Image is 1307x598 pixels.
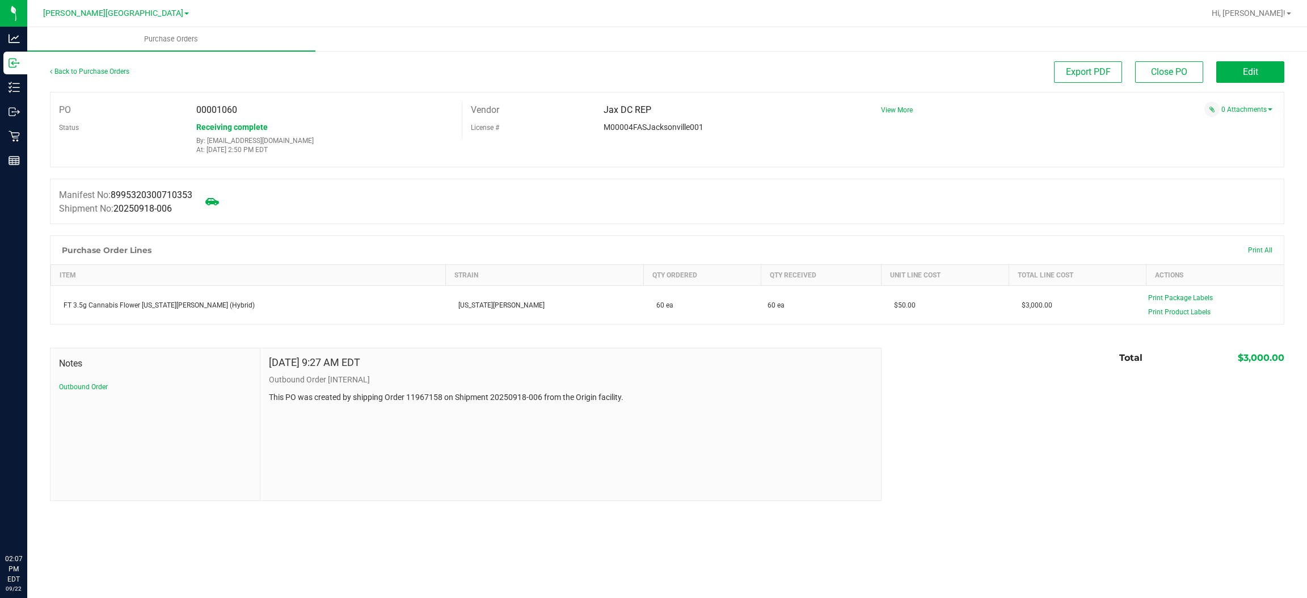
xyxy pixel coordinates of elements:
[9,106,20,117] inline-svg: Outbound
[58,300,439,310] div: FT 3.5g Cannabis Flower [US_STATE][PERSON_NAME] (Hybrid)
[5,554,22,584] p: 02:07 PM EDT
[882,265,1009,286] th: Unit Line Cost
[196,123,268,132] span: Receiving complete
[59,188,192,202] label: Manifest No:
[111,189,192,200] span: 8995320300710353
[269,391,872,403] p: This PO was created by shipping Order 11967158 on Shipment 20250918-006 from the Origin facility.
[471,102,499,119] label: Vendor
[1221,106,1272,113] a: 0 Attachments
[50,68,129,75] a: Back to Purchase Orders
[1148,308,1211,316] span: Print Product Labels
[27,27,315,51] a: Purchase Orders
[59,382,108,392] button: Outbound Order
[651,301,673,309] span: 60 ea
[881,106,913,114] a: View More
[1238,352,1284,363] span: $3,000.00
[196,104,237,115] span: 00001060
[604,104,651,115] span: Jax DC REP
[1212,9,1285,18] span: Hi, [PERSON_NAME]!
[59,202,172,216] label: Shipment No:
[1009,265,1146,286] th: Total Line Cost
[113,203,172,214] span: 20250918-006
[1151,66,1187,77] span: Close PO
[1146,265,1284,286] th: Actions
[196,137,453,145] p: By: [EMAIL_ADDRESS][DOMAIN_NAME]
[9,57,20,69] inline-svg: Inbound
[51,265,446,286] th: Item
[1119,352,1142,363] span: Total
[1054,61,1122,83] button: Export PDF
[888,301,916,309] span: $50.00
[644,265,761,286] th: Qty Ordered
[761,265,881,286] th: Qty Received
[604,123,703,132] span: M00004FASJacksonville001
[59,119,79,136] label: Status
[5,584,22,593] p: 09/22
[11,507,45,541] iframe: Resource center
[471,119,499,136] label: License #
[453,301,545,309] span: [US_STATE][PERSON_NAME]
[129,34,213,44] span: Purchase Orders
[196,146,453,154] p: At: [DATE] 2:50 PM EDT
[59,357,251,370] span: Notes
[1204,102,1220,117] span: Attach a document
[1066,66,1111,77] span: Export PDF
[1135,61,1203,83] button: Close PO
[62,246,151,255] h1: Purchase Order Lines
[269,357,360,368] h4: [DATE] 9:27 AM EDT
[1016,301,1052,309] span: $3,000.00
[1148,294,1213,302] span: Print Package Labels
[1243,66,1258,77] span: Edit
[768,300,785,310] span: 60 ea
[9,155,20,166] inline-svg: Reports
[9,130,20,142] inline-svg: Retail
[269,374,872,386] p: Outbound Order [INTERNAL]
[59,102,71,119] label: PO
[446,265,644,286] th: Strain
[43,9,183,18] span: [PERSON_NAME][GEOGRAPHIC_DATA]
[1216,61,1284,83] button: Edit
[9,33,20,44] inline-svg: Analytics
[9,82,20,93] inline-svg: Inventory
[201,190,224,213] span: Mark as not Arrived
[1248,246,1272,254] span: Print All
